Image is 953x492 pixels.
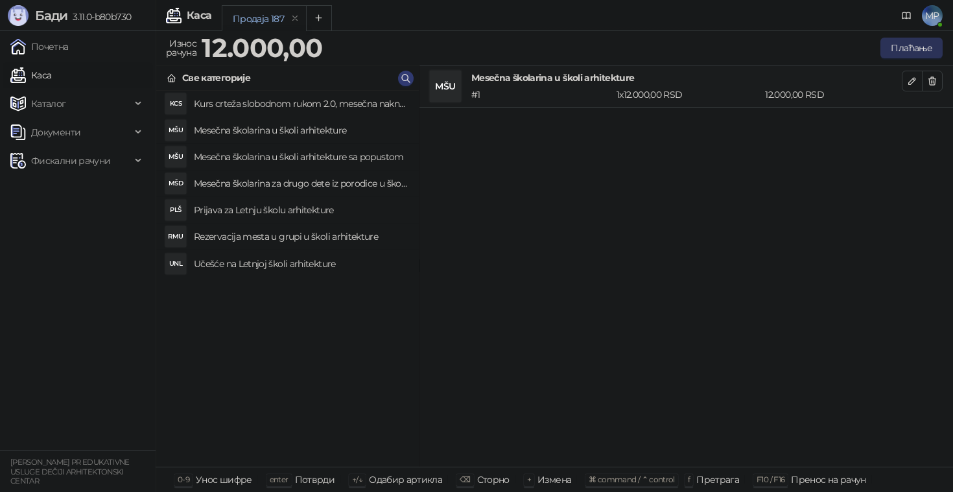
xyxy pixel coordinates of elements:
[165,93,186,114] div: KCS
[10,62,51,88] a: Каса
[233,12,284,26] div: Продаја 187
[165,200,186,220] div: PLŠ
[187,10,211,21] div: Каса
[31,148,110,174] span: Фискални рачуни
[178,474,189,484] span: 0-9
[477,471,510,488] div: Сторно
[287,13,303,24] button: remove
[471,71,902,85] h4: Mesečna školarina u školi arhitekture
[31,91,66,117] span: Каталог
[791,471,865,488] div: Пренос на рачун
[202,32,322,64] strong: 12.000,00
[757,474,784,484] span: F10 / F16
[688,474,690,484] span: f
[614,88,762,102] div: 1 x 12.000,00 RSD
[527,474,531,484] span: +
[880,38,943,58] button: Плаћање
[430,71,461,102] div: MŠU
[589,474,675,484] span: ⌘ command / ⌃ control
[165,253,186,274] div: UNL
[194,173,408,194] h4: Mesečna školarina za drugo dete iz porodice u školi arhitekture
[537,471,571,488] div: Измена
[156,91,419,467] div: grid
[163,35,199,61] div: Износ рачуна
[67,11,131,23] span: 3.11.0-b80b730
[194,200,408,220] h4: Prijava za Letnju školu arhitekture
[10,458,130,486] small: [PERSON_NAME] PR EDUKATIVNE USLUGE DEČIJI ARHITEKTONSKI CENTAR
[194,146,408,167] h4: Mesečna školarina u školi arhitekture sa popustom
[8,5,29,26] img: Logo
[469,88,614,102] div: # 1
[31,119,80,145] span: Документи
[762,88,904,102] div: 12.000,00 RSD
[270,474,288,484] span: enter
[194,226,408,247] h4: Rezervacija mesta u grupi u školi arhitekture
[306,5,332,31] button: Add tab
[922,5,943,26] span: MP
[165,226,186,247] div: RMU
[10,34,69,60] a: Почетна
[896,5,917,26] a: Документација
[369,471,442,488] div: Одабир артикла
[196,471,252,488] div: Унос шифре
[194,253,408,274] h4: Učešće na Letnjoj školi arhitekture
[194,93,408,114] h4: Kurs crteža slobodnom rukom 2.0, mesečna naknada
[165,173,186,194] div: MŠD
[352,474,362,484] span: ↑/↓
[460,474,470,484] span: ⌫
[182,71,250,85] div: Све категорије
[35,8,67,23] span: Бади
[295,471,335,488] div: Потврди
[165,120,186,141] div: MŠU
[696,471,739,488] div: Претрага
[165,146,186,167] div: MŠU
[194,120,408,141] h4: Mesečna školarina u školi arhitekture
